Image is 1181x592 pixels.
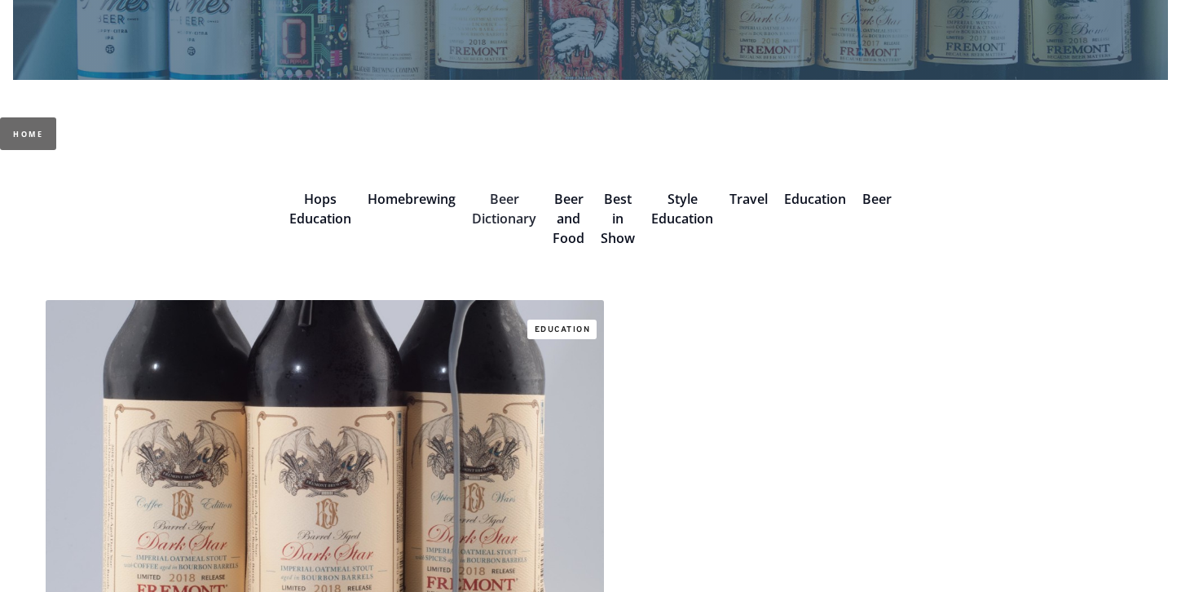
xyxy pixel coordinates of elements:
[729,190,768,208] a: Travel
[472,190,536,228] a: Beer Dictionary
[862,190,892,208] a: Beer
[527,320,597,339] a: Education
[651,190,713,228] a: Style Education
[368,190,456,208] a: Homebrewing
[601,190,635,247] a: Best in Show
[289,190,351,228] a: Hops Education
[553,190,584,247] a: Beer and Food
[784,190,846,208] a: Education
